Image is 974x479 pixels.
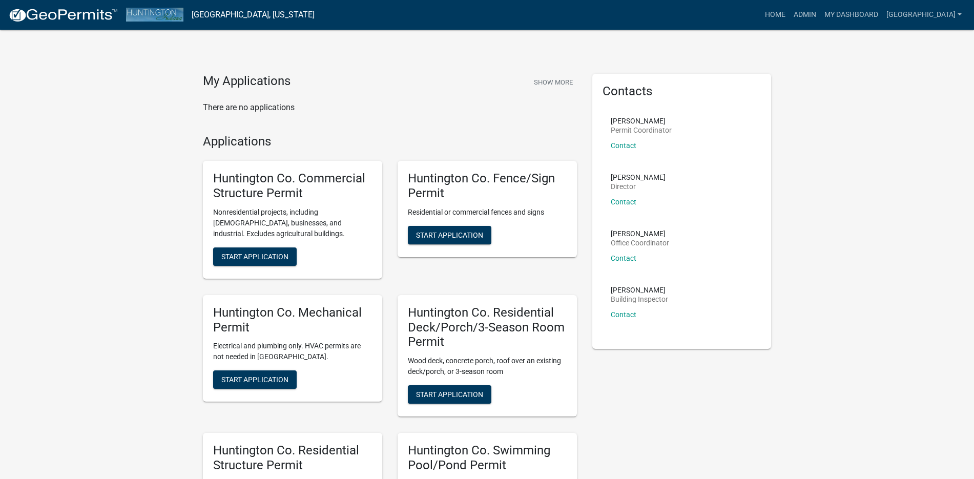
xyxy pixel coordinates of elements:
h5: Huntington Co. Residential Deck/Porch/3-Season Room Permit [408,305,567,349]
p: Director [611,183,666,190]
h5: Huntington Co. Mechanical Permit [213,305,372,335]
p: Wood deck, concrete porch, roof over an existing deck/porch, or 3-season room [408,356,567,377]
h5: Huntington Co. Commercial Structure Permit [213,171,372,201]
button: Start Application [408,226,491,244]
span: Start Application [221,252,288,260]
p: [PERSON_NAME] [611,230,669,237]
img: Huntington County, Indiana [126,8,183,22]
button: Start Application [213,370,297,389]
p: Office Coordinator [611,239,669,246]
button: Start Application [213,247,297,266]
a: [GEOGRAPHIC_DATA], [US_STATE] [192,6,315,24]
span: Start Application [416,390,483,399]
h4: Applications [203,134,577,149]
h5: Huntington Co. Fence/Sign Permit [408,171,567,201]
button: Start Application [408,385,491,404]
p: Building Inspector [611,296,668,303]
span: Start Application [416,231,483,239]
p: Permit Coordinator [611,127,672,134]
p: Residential or commercial fences and signs [408,207,567,218]
a: Contact [611,141,636,150]
h5: Contacts [603,84,761,99]
p: Electrical and plumbing only. HVAC permits are not needed in [GEOGRAPHIC_DATA]. [213,341,372,362]
h5: Huntington Co. Residential Structure Permit [213,443,372,473]
a: Contact [611,310,636,319]
span: Start Application [221,376,288,384]
h5: Huntington Co. Swimming Pool/Pond Permit [408,443,567,473]
a: Contact [611,254,636,262]
a: My Dashboard [820,5,882,25]
a: Home [761,5,790,25]
h4: My Applications [203,74,291,89]
button: Show More [530,74,577,91]
a: Admin [790,5,820,25]
p: [PERSON_NAME] [611,117,672,124]
p: [PERSON_NAME] [611,286,668,294]
p: Nonresidential projects, including [DEMOGRAPHIC_DATA], businesses, and industrial. Excludes agric... [213,207,372,239]
p: [PERSON_NAME] [611,174,666,181]
a: [GEOGRAPHIC_DATA] [882,5,966,25]
p: There are no applications [203,101,577,114]
a: Contact [611,198,636,206]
